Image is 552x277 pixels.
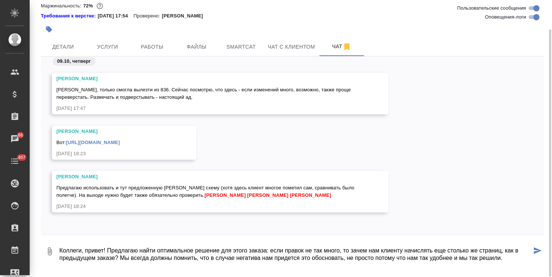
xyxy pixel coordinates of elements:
span: Услуги [90,42,125,52]
a: 407 [2,152,28,170]
div: [PERSON_NAME] [56,128,170,135]
svg: Отписаться [342,42,351,51]
span: Работы [134,42,170,52]
span: Предлагаю использовать и тут предложенную [PERSON_NAME] схему (хотя здесь клиент многое пометил с... [56,185,356,198]
button: Добавить тэг [41,21,57,38]
span: Чат с клиентом [268,42,315,52]
span: [PERSON_NAME] [204,192,246,198]
span: Вот: [56,140,120,145]
span: [PERSON_NAME], только смогла вылезти из 836. Сейчас посмотрю, что здесь - если изменений много, в... [56,87,352,100]
span: [PERSON_NAME] [247,192,288,198]
a: Требования к верстке: [41,12,98,20]
span: Детали [45,42,81,52]
p: 09.10, четверг [57,58,91,65]
div: [PERSON_NAME] [56,173,362,180]
span: 86 [13,131,27,139]
span: [PERSON_NAME] [290,192,331,198]
div: Нажми, чтобы открыть папку с инструкцией [41,12,98,20]
span: Файлы [179,42,214,52]
p: Маржинальность: [41,3,83,9]
div: [PERSON_NAME] [56,75,362,82]
p: [DATE] 17:54 [98,12,134,20]
p: 72% [83,3,95,9]
span: Smartcat [223,42,259,52]
a: 86 [2,130,28,148]
span: 407 [13,154,30,161]
span: Пользовательские сообщения [457,4,526,12]
span: Чат [324,42,359,51]
button: 6275.72 RUB; [95,1,105,11]
div: [DATE] 18:23 [56,150,170,157]
div: [DATE] 17:47 [56,105,362,112]
span: Оповещения-логи [485,13,526,21]
div: [DATE] 18:24 [56,203,362,210]
p: [PERSON_NAME] [162,12,208,20]
p: Проверено: [134,12,162,20]
a: [URL][DOMAIN_NAME] [66,140,120,145]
